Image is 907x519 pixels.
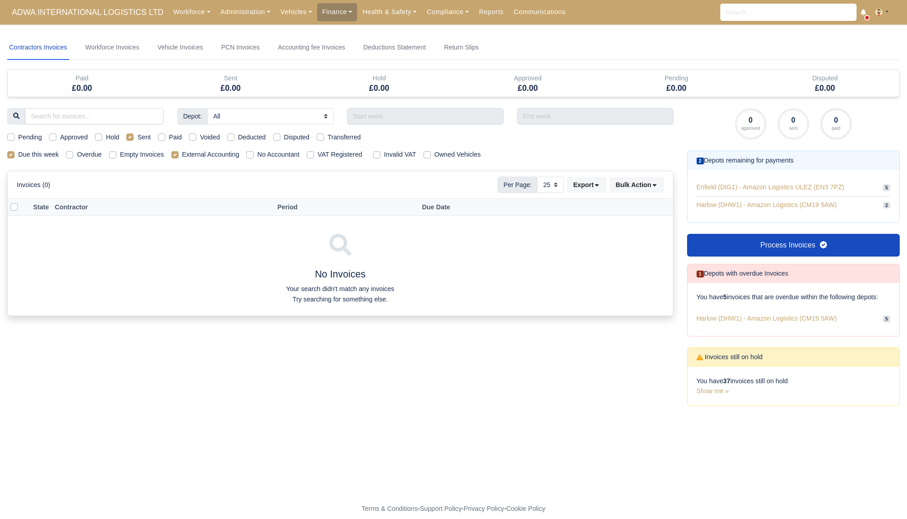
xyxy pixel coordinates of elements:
[697,353,763,361] h6: Invoices still on hold
[567,177,609,193] div: Export
[610,177,664,193] button: Bulk Action
[275,3,317,21] a: Vehicles
[182,149,239,160] label: External Accounting
[11,269,669,281] h4: No Invoices
[156,69,305,97] div: Sent
[453,69,602,97] div: Approved
[464,505,504,512] a: Privacy Policy
[52,199,269,216] th: Contractor
[238,132,266,143] label: Deducted
[18,149,59,160] label: Due this week
[757,84,892,93] h5: £0.00
[697,270,788,277] h6: Depots with overdue Invoices
[697,271,704,277] span: 1
[276,35,347,60] a: Accounting fee Invoices
[200,132,220,143] label: Voided
[25,108,164,124] input: Search for invoices...
[498,177,538,193] span: Per Page:
[155,35,204,60] a: Vehicle Invoices
[474,3,508,21] a: Reports
[883,184,890,191] span: 5
[163,73,298,84] div: Sent
[18,132,42,143] label: Pending
[723,377,730,385] strong: 37
[460,73,595,84] div: Approved
[163,84,298,93] h5: £0.00
[697,157,794,164] h6: Depots remaining for payments
[419,199,608,216] th: Due Date
[317,3,358,21] a: Finance
[137,132,150,143] label: Sent
[305,69,453,97] div: Hold
[312,84,447,93] h5: £0.00
[609,73,744,84] div: Pending
[77,149,102,160] label: Overdue
[720,4,857,21] input: Search...
[697,292,891,302] p: You have invoices that are overdue within the following depots:
[8,69,156,97] div: Paid
[7,3,168,21] span: ADWA INTERNATIONAL LOGISTICS LTD
[697,197,891,213] a: Harlow (DHW1) - Amazon Logistics (CM19 5AW) 2
[697,183,844,192] span: Enfield (DIG1) - Amazon Logistics ULEZ (EN3 7PZ)
[697,179,891,196] a: Enfield (DIG1) - Amazon Logistics ULEZ (EN3 7PZ) 5
[609,84,744,93] h5: £0.00
[328,132,361,143] label: Transferred
[11,284,669,305] p: Your search didn't match any invoices Try searching for something else.
[30,199,52,216] th: State
[15,84,150,93] h5: £0.00
[7,35,69,60] a: Contractors Invoices
[362,505,418,512] a: Terms & Conditions
[567,177,606,193] button: Export
[883,316,890,322] span: 5
[7,4,168,21] a: ADWA INTERNATIONAL LOGISTICS LTD
[422,3,474,21] a: Compliance
[361,35,428,60] a: Deductions Statement
[11,227,669,305] div: No Invoices
[312,73,447,84] div: Hold
[420,505,462,512] a: Support Policy
[697,200,837,210] span: Harlow (DHW1) - Amazon Logistics (CM19 5AW)
[384,149,416,160] label: Invalid VAT
[60,132,88,143] label: Approved
[723,293,727,301] strong: 5
[194,504,713,514] div: - - -
[318,149,362,160] label: VAT Registered
[274,199,419,216] th: Period
[687,234,900,257] a: Process Invoices
[697,310,891,327] a: Harlow (DHW1) - Amazon Logistics (CM19 5AW) 5
[442,35,480,60] a: Return Slips
[84,35,141,60] a: Workforce Invoices
[284,132,309,143] label: Disputed
[177,108,208,124] span: Depot:
[434,149,481,160] label: Owned Vehicles
[357,3,422,21] a: Health & Safety
[757,73,892,84] div: Disputed
[697,158,704,164] span: 2
[219,35,262,60] a: PCN Invoices
[697,313,837,324] span: Harlow (DHW1) - Amazon Logistics (CM19 5AW)
[862,475,907,519] iframe: Chat Widget
[257,149,299,160] label: No Accountant
[15,73,150,84] div: Paid
[602,69,751,97] div: Pending
[751,69,899,97] div: Disputed
[347,108,503,124] input: Start week...
[688,367,900,406] div: You have invoices still on hold
[169,132,182,143] label: Paid
[215,3,275,21] a: Administration
[120,149,164,160] label: Empty Invoices
[17,181,50,189] h6: Invoices (0)
[697,387,729,395] a: Show me »
[106,132,119,143] label: Hold
[517,108,673,124] input: End week...
[506,505,545,512] a: Cookie Policy
[883,202,890,209] span: 2
[460,84,595,93] h5: £0.00
[168,3,215,21] a: Workforce
[508,3,571,21] a: Communications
